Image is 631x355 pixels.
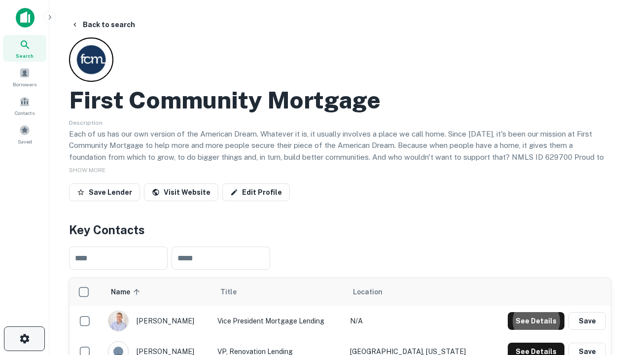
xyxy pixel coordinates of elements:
[15,109,35,117] span: Contacts
[69,86,381,114] h2: First Community Mortgage
[568,312,606,330] button: Save
[3,35,46,62] a: Search
[144,183,218,201] a: Visit Website
[103,278,212,306] th: Name
[69,119,103,126] span: Description
[108,311,128,331] img: 1520878720083
[69,221,611,239] h4: Key Contacts
[69,183,140,201] button: Save Lender
[508,312,564,330] button: See Details
[222,183,290,201] a: Edit Profile
[111,286,143,298] span: Name
[212,278,345,306] th: Title
[220,286,249,298] span: Title
[67,16,139,34] button: Back to search
[18,138,32,145] span: Saved
[69,167,105,174] span: SHOW MORE
[16,8,35,28] img: capitalize-icon.png
[3,92,46,119] a: Contacts
[212,306,345,336] td: Vice President Mortgage Lending
[582,276,631,323] iframe: Chat Widget
[69,128,611,175] p: Each of us has our own version of the American Dream. Whatever it is, it usually involves a place...
[353,286,383,298] span: Location
[345,306,488,336] td: N/A
[3,121,46,147] a: Saved
[3,64,46,90] a: Borrowers
[16,52,34,60] span: Search
[13,80,36,88] span: Borrowers
[108,311,208,331] div: [PERSON_NAME]
[345,278,488,306] th: Location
